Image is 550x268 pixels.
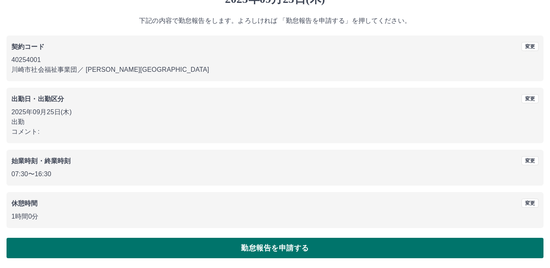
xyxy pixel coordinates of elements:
b: 休憩時間 [11,200,38,207]
p: 下記の内容で勤怠報告をします。よろしければ 「勤怠報告を申請する」を押してください。 [7,16,543,26]
p: 40254001 [11,55,539,65]
p: コメント: [11,127,539,137]
button: 変更 [521,199,539,208]
button: 勤怠報告を申請する [7,238,543,258]
p: 出勤 [11,117,539,127]
p: 2025年09月25日(木) [11,107,539,117]
b: 出勤日・出勤区分 [11,95,64,102]
b: 始業時刻・終業時刻 [11,157,71,164]
button: 変更 [521,156,539,165]
button: 変更 [521,42,539,51]
b: 契約コード [11,43,44,50]
button: 変更 [521,94,539,103]
p: 1時間0分 [11,212,539,221]
p: 07:30 〜 16:30 [11,169,539,179]
p: 川崎市社会福祉事業団 ／ [PERSON_NAME][GEOGRAPHIC_DATA] [11,65,539,75]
